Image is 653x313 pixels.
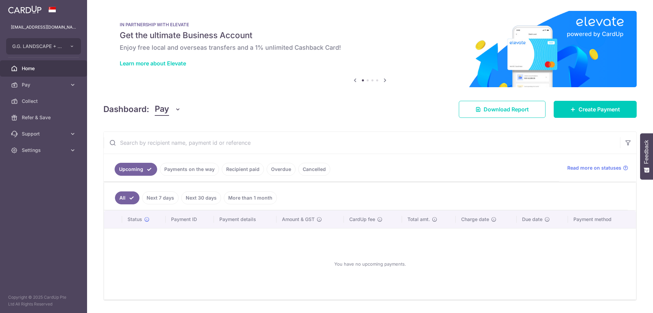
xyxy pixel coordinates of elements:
span: Download Report [484,105,529,113]
p: [EMAIL_ADDRESS][DOMAIN_NAME] [11,24,76,31]
a: Recipient paid [222,163,264,176]
h6: Enjoy free local and overseas transfers and a 1% unlimited Cashback Card! [120,44,620,52]
button: G.G. LANDSCAPE + CONSTRUCTION PTE LTD [6,38,81,54]
h5: Get the ultimate Business Account [120,30,620,41]
span: Charge date [461,216,489,223]
input: Search by recipient name, payment id or reference [104,132,620,154]
a: Download Report [459,101,546,118]
th: Payment ID [166,210,214,228]
span: Collect [22,98,67,105]
button: Pay [155,103,181,116]
img: Renovation banner [103,11,637,87]
h4: Dashboard: [103,103,149,115]
a: Cancelled [298,163,330,176]
a: Payments on the way [160,163,219,176]
span: Refer & Save [22,114,67,121]
span: Pay [155,103,169,116]
th: Payment details [214,210,277,228]
a: All [115,191,139,204]
a: Next 7 days [142,191,179,204]
span: Support [22,130,67,137]
span: Create Payment [579,105,620,113]
button: Feedback - Show survey [640,133,653,179]
p: IN PARTNERSHIP WITH ELEVATE [120,22,620,27]
span: CardUp fee [349,216,375,223]
iframe: Opens a widget where you can find more information [609,293,646,310]
a: More than 1 month [224,191,277,204]
span: Status [128,216,142,223]
span: Feedback [643,140,650,164]
span: Pay [22,81,67,88]
a: Create Payment [554,101,637,118]
div: You have no upcoming payments. [112,234,628,294]
span: Amount & GST [282,216,315,223]
a: Learn more about Elevate [120,60,186,67]
a: Upcoming [115,163,157,176]
span: G.G. LANDSCAPE + CONSTRUCTION PTE LTD [12,43,63,50]
a: Read more on statuses [567,165,628,171]
img: CardUp [8,5,41,14]
span: Settings [22,147,67,154]
a: Next 30 days [181,191,221,204]
th: Payment method [568,210,636,228]
a: Overdue [267,163,296,176]
span: Due date [522,216,542,223]
span: Home [22,65,67,72]
span: Read more on statuses [567,165,621,171]
span: Total amt. [407,216,430,223]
